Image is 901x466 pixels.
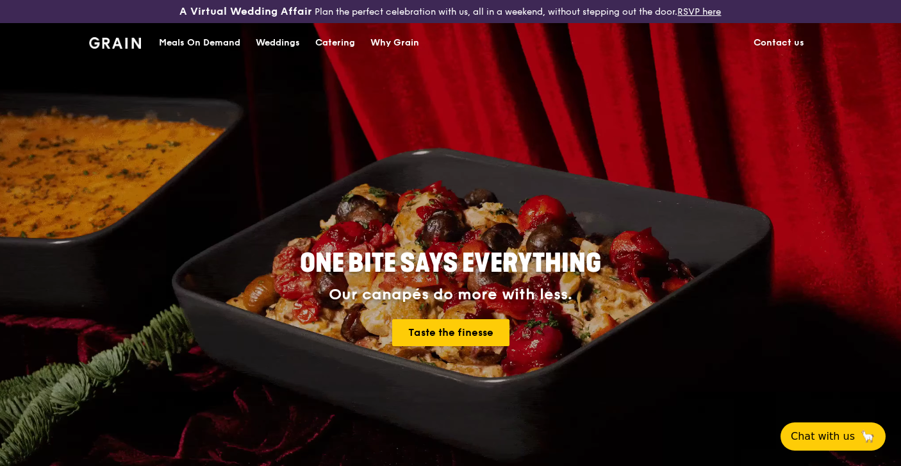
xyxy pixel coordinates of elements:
[781,422,886,451] button: Chat with us🦙
[179,5,312,18] h3: A Virtual Wedding Affair
[150,5,750,18] div: Plan the perfect celebration with us, all in a weekend, without stepping out the door.
[791,429,855,444] span: Chat with us
[89,22,141,61] a: GrainGrain
[392,319,509,346] a: Taste the finesse
[89,37,141,49] img: Grain
[220,286,681,304] div: Our canapés do more with less.
[308,24,363,62] a: Catering
[159,24,240,62] div: Meals On Demand
[363,24,427,62] a: Why Grain
[370,24,419,62] div: Why Grain
[300,248,601,279] span: ONE BITE SAYS EVERYTHING
[860,429,875,444] span: 🦙
[315,24,355,62] div: Catering
[256,24,300,62] div: Weddings
[677,6,721,17] a: RSVP here
[248,24,308,62] a: Weddings
[746,24,812,62] a: Contact us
